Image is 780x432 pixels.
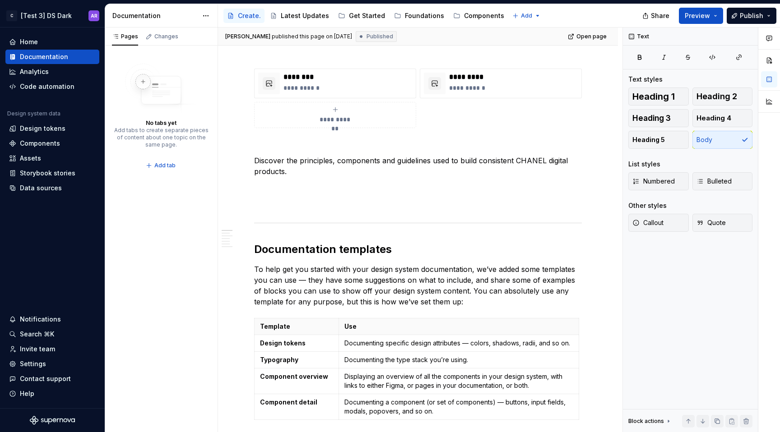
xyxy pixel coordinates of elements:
button: Heading 2 [692,87,753,106]
button: Callout [628,214,689,232]
button: Quote [692,214,753,232]
a: Assets [5,151,99,165]
button: Preview [679,8,723,24]
span: Heading 4 [696,114,731,123]
div: Design system data [7,110,60,117]
div: Page tree [223,7,508,25]
p: Use [344,322,573,331]
a: Design tokens [5,121,99,136]
strong: Component overview [260,372,328,380]
a: Latest Updates [266,9,333,23]
div: Create. [238,11,261,20]
svg: Supernova Logo [30,416,75,425]
div: List styles [628,160,660,169]
a: Analytics [5,64,99,79]
button: Help [5,386,99,401]
div: Invite team [20,345,55,354]
div: Settings [20,359,46,368]
button: Heading 3 [628,109,689,127]
span: Share [651,11,669,20]
div: Design tokens [20,124,65,133]
div: published this page on [DATE] [272,33,352,40]
button: C[Test 3] DS DarkAR [2,6,103,25]
a: Storybook stories [5,166,99,180]
a: Documentation [5,50,99,64]
a: Components [450,9,508,23]
a: Create. [223,9,265,23]
strong: Typography [260,356,298,363]
a: Data sources [5,181,99,195]
span: Add tab [154,162,176,169]
h2: Documentation templates [254,242,582,257]
span: Heading 1 [632,92,675,101]
a: Code automation [5,79,99,94]
div: [Test 3] DS Dark [21,11,72,20]
p: Documenting the type stack you’re using. [344,355,573,364]
span: Publish [740,11,763,20]
div: Text styles [628,75,663,84]
div: Documentation [112,11,198,20]
div: Data sources [20,184,62,193]
span: [PERSON_NAME] [225,33,270,40]
div: Get Started [349,11,385,20]
div: Add tabs to create separate pieces of content about one topic on the same page. [114,127,209,148]
div: Latest Updates [281,11,329,20]
div: Block actions [628,415,672,427]
span: Open page [576,33,607,40]
div: Documentation [20,52,68,61]
span: Heading 3 [632,114,671,123]
span: Heading 5 [632,135,665,144]
div: Foundations [405,11,444,20]
button: Add tab [143,159,180,172]
a: Foundations [390,9,448,23]
span: Heading 2 [696,92,737,101]
span: Bulleted [696,177,732,186]
span: Preview [685,11,710,20]
button: Contact support [5,372,99,386]
button: Share [638,8,675,24]
div: Assets [20,154,41,163]
p: Template [260,322,333,331]
span: Callout [632,218,664,227]
button: Add [510,9,543,22]
a: Open page [565,30,611,43]
div: AR [91,12,97,19]
span: Published [367,33,393,40]
a: Settings [5,357,99,371]
div: Contact support [20,374,71,383]
strong: Design tokens [260,339,306,347]
div: Other styles [628,201,667,210]
span: Add [521,12,532,19]
div: Changes [154,33,178,40]
button: Numbered [628,172,689,190]
div: Notifications [20,315,61,324]
strong: Component detail [260,398,317,406]
p: To help get you started with your design system documentation, we’ve added some templates you can... [254,264,582,307]
div: Components [464,11,504,20]
p: Documenting a component (or set of components) — buttons, input fields, modals, popovers, and so on. [344,398,573,416]
button: Notifications [5,312,99,326]
div: C [6,10,17,21]
button: Heading 5 [628,131,689,149]
div: Help [20,389,34,398]
div: Pages [112,33,138,40]
a: Invite team [5,342,99,356]
div: Analytics [20,67,49,76]
button: Heading 4 [692,109,753,127]
button: Search ⌘K [5,327,99,341]
div: Code automation [20,82,74,91]
button: Publish [727,8,776,24]
button: Heading 1 [628,87,689,106]
div: No tabs yet [146,119,176,127]
a: Home [5,35,99,49]
p: Discover the principles, components and guidelines used to build consistent CHANEL digital products. [254,155,582,177]
div: Home [20,37,38,46]
p: Documenting specific design attributes — colors, shadows, radii, and so on. [344,339,573,348]
div: Storybook stories [20,169,75,178]
span: Numbered [632,177,675,186]
button: Bulleted [692,172,753,190]
a: Components [5,136,99,151]
div: Search ⌘K [20,330,54,339]
a: Get Started [334,9,389,23]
